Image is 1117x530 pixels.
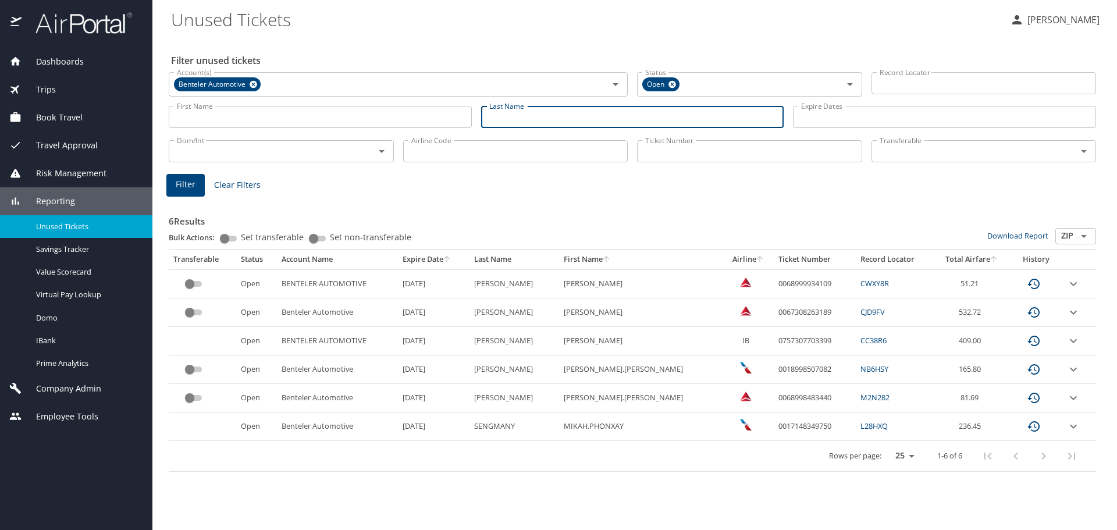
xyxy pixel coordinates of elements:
[756,256,764,264] button: sort
[36,358,138,369] span: Prime Analytics
[398,269,469,298] td: [DATE]
[214,178,261,193] span: Clear Filters
[22,382,101,395] span: Company Admin
[174,77,261,91] div: Benteler Automotive
[642,79,671,91] span: Open
[886,447,919,465] select: rows per page
[277,327,399,355] td: BENTELER AUTOMOTIVE
[774,384,856,412] td: 0068998483440
[171,1,1001,37] h1: Unused Tickets
[740,305,752,316] img: Delta Airlines
[277,298,399,327] td: Benteler Automotive
[169,250,1096,472] table: custom pagination table
[277,355,399,384] td: Benteler Automotive
[398,355,469,384] td: [DATE]
[774,412,856,441] td: 0017148349750
[740,419,752,431] img: American Airlines
[174,79,252,91] span: Benteler Automotive
[774,269,856,298] td: 0068999934109
[1066,277,1080,291] button: expand row
[559,269,723,298] td: [PERSON_NAME]
[559,250,723,269] th: First Name
[740,362,752,374] img: American Airlines
[559,327,723,355] td: [PERSON_NAME]
[23,12,132,34] img: airportal-logo.png
[373,143,390,159] button: Open
[277,269,399,298] td: BENTELER AUTOMOTIVE
[774,327,856,355] td: 0757307703399
[934,269,1011,298] td: 51.21
[1005,9,1104,30] button: [PERSON_NAME]
[277,384,399,412] td: Benteler Automotive
[559,298,723,327] td: [PERSON_NAME]
[774,355,856,384] td: 0018998507082
[607,76,624,93] button: Open
[1066,334,1080,348] button: expand row
[171,51,1098,70] h2: Filter unused tickets
[169,208,1096,228] h3: 6 Results
[398,412,469,441] td: [DATE]
[774,298,856,327] td: 0067308263189
[1076,228,1092,244] button: Open
[36,289,138,300] span: Virtual Pay Lookup
[22,55,84,68] span: Dashboards
[236,355,277,384] td: Open
[642,77,680,91] div: Open
[603,256,611,264] button: sort
[934,327,1011,355] td: 409.00
[934,412,1011,441] td: 236.45
[469,327,559,355] td: [PERSON_NAME]
[22,83,56,96] span: Trips
[774,250,856,269] th: Ticket Number
[860,335,887,346] a: CC38R6
[469,384,559,412] td: [PERSON_NAME]
[209,175,265,196] button: Clear Filters
[330,233,411,241] span: Set non-transferable
[166,174,205,197] button: Filter
[860,364,888,374] a: NB6HSY
[559,384,723,412] td: [PERSON_NAME].[PERSON_NAME]
[559,355,723,384] td: [PERSON_NAME].[PERSON_NAME]
[1076,143,1092,159] button: Open
[36,266,138,278] span: Value Scorecard
[934,250,1011,269] th: Total Airfare
[36,335,138,346] span: IBank
[277,412,399,441] td: Benteler Automotive
[723,250,773,269] th: Airline
[36,244,138,255] span: Savings Tracker
[469,250,559,269] th: Last Name
[236,384,277,412] td: Open
[22,410,98,423] span: Employee Tools
[1024,13,1100,27] p: [PERSON_NAME]
[860,421,888,431] a: L28HXQ
[856,250,934,269] th: Record Locator
[469,355,559,384] td: [PERSON_NAME]
[860,392,890,403] a: M2N282
[398,327,469,355] td: [DATE]
[22,195,75,208] span: Reporting
[469,298,559,327] td: [PERSON_NAME]
[236,269,277,298] td: Open
[22,139,98,152] span: Travel Approval
[398,250,469,269] th: Expire Date
[36,312,138,323] span: Domo
[277,250,399,269] th: Account Name
[1066,362,1080,376] button: expand row
[236,298,277,327] td: Open
[443,256,451,264] button: sort
[559,412,723,441] td: MIKAH.PHONXAY
[1066,305,1080,319] button: expand row
[842,76,858,93] button: Open
[469,412,559,441] td: SENGMANY
[829,452,881,460] p: Rows per page:
[934,355,1011,384] td: 165.80
[169,232,224,243] p: Bulk Actions:
[398,384,469,412] td: [DATE]
[740,276,752,288] img: Delta Airlines
[742,335,749,346] span: IB
[10,12,23,34] img: icon-airportal.png
[241,233,304,241] span: Set transferable
[987,230,1048,241] a: Download Report
[1066,391,1080,405] button: expand row
[1066,419,1080,433] button: expand row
